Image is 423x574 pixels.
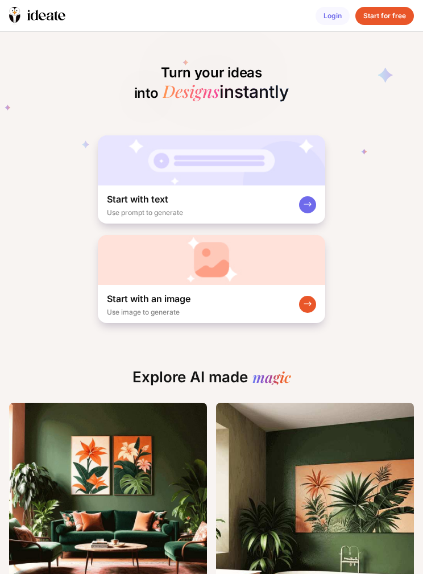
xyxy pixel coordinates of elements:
[107,308,180,316] div: Use image to generate
[107,292,190,305] div: Start with an image
[107,192,168,206] div: Start with text
[98,135,325,185] img: startWithTextContainerThumbnailMobile.jpg
[355,7,414,25] div: Start for free
[98,235,325,285] img: startWithImageContainerThumbnailMobile.jpg
[107,208,183,217] div: Use prompt to generate
[132,361,291,394] div: Explore AI made
[252,370,291,385] div: magic
[316,7,350,25] div: Login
